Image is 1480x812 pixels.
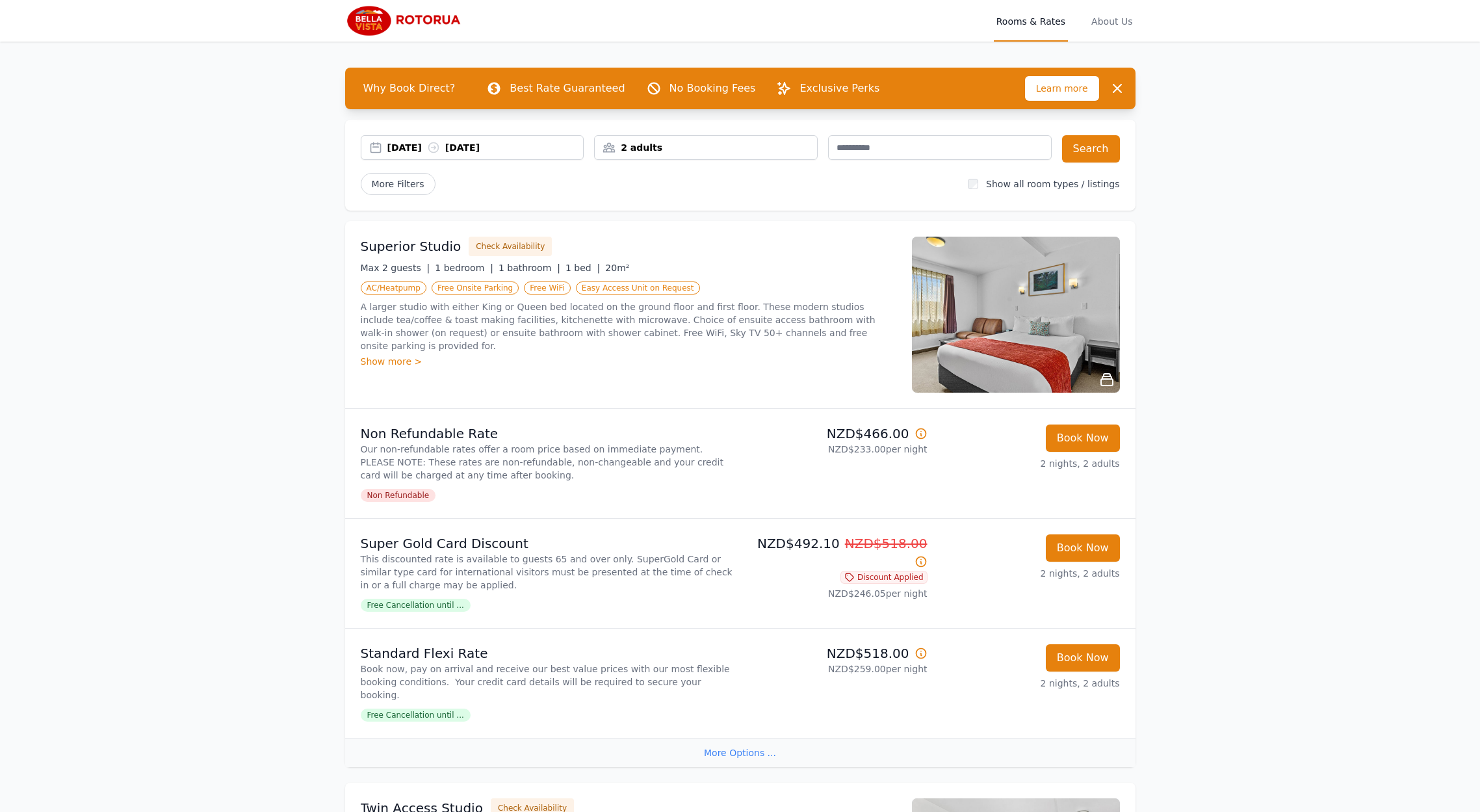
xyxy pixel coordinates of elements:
p: Our non-refundable rates offer a room price based on immediate payment. PLEASE NOTE: These rates ... [361,443,735,482]
div: More Options ... [345,738,1136,767]
button: Book Now [1046,534,1120,562]
p: NZD$466.00 [746,425,928,443]
span: 1 bedroom | [435,263,493,273]
span: Free Onsite Parking [432,282,519,295]
span: Free Cancellation until ... [361,709,471,722]
span: Non Refundable [361,489,436,502]
p: No Booking Fees [669,81,756,96]
p: NZD$518.00 [746,644,928,662]
p: NZD$246.05 per night [746,587,928,600]
p: Standard Flexi Rate [361,644,735,662]
p: Super Gold Card Discount [361,534,735,553]
p: Best Rate Guaranteed [510,81,625,96]
div: Show more > [361,355,896,368]
span: Learn more [1025,76,1099,101]
p: 2 nights, 2 adults [938,677,1120,690]
span: 20m² [605,263,629,273]
p: 2 nights, 2 adults [938,457,1120,470]
div: 2 adults [595,141,817,154]
span: 1 bathroom | [499,263,560,273]
span: Free WiFi [524,282,571,295]
span: Free Cancellation until ... [361,599,471,612]
img: Bella Vista Rotorua [345,5,470,36]
p: Non Refundable Rate [361,425,735,443]
span: Discount Applied [840,571,928,584]
span: Max 2 guests | [361,263,430,273]
p: Book now, pay on arrival and receive our best value prices with our most flexible booking conditi... [361,662,735,701]
span: More Filters [361,173,435,195]
p: Exclusive Perks [799,81,879,96]
button: Book Now [1046,425,1120,452]
p: NZD$233.00 per night [746,443,928,456]
button: Book Now [1046,644,1120,672]
span: Why Book Direct? [353,75,466,101]
div: [DATE] [DATE] [387,141,584,154]
button: Search [1062,135,1120,163]
span: 1 bed | [565,263,600,273]
p: A larger studio with either King or Queen bed located on the ground floor and first floor. These ... [361,300,896,352]
label: Show all room types / listings [986,179,1119,189]
p: NZD$259.00 per night [746,662,928,675]
p: NZD$492.10 [746,534,928,571]
span: AC/Heatpump [361,282,426,295]
span: Easy Access Unit on Request [576,282,700,295]
p: This discounted rate is available to guests 65 and over only. SuperGold Card or similar type card... [361,553,735,592]
p: 2 nights, 2 adults [938,567,1120,580]
h3: Superior Studio [361,237,461,255]
button: Check Availability [469,237,552,256]
span: NZD$518.00 [845,536,928,551]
